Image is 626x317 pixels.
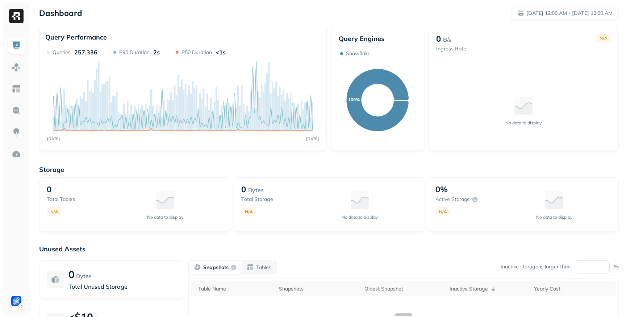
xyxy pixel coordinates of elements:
[526,10,613,17] p: [DATE] 12:00 AM - [DATE] 12:00 AM
[76,272,92,280] p: Bytes
[342,214,378,220] p: No data to display
[501,263,571,270] p: Inactive storage is larger than
[68,282,176,291] p: Total Unused Storage
[45,33,107,41] p: Query Performance
[12,62,21,72] img: Assets
[39,245,619,253] p: Unused Assets
[346,50,371,57] p: Snowflake
[364,285,444,292] div: Oldest Snapshot
[12,106,21,115] img: Query Explorer
[12,128,21,137] img: Insights
[245,209,253,214] p: N/A
[435,196,470,203] p: Active storage
[435,184,448,194] p: 0%
[12,149,21,159] img: Optimization
[439,209,447,214] p: N/A
[11,296,21,306] img: Forter
[443,35,451,44] p: B/s
[181,49,212,56] p: P50 Duration
[436,34,441,44] p: 0
[216,49,226,56] p: <1s
[153,49,160,56] p: 2s
[12,84,21,94] img: Asset Explorer
[119,49,150,56] p: P90 Duration
[39,8,82,18] p: Dashboard
[47,196,108,203] p: Total tables
[505,120,542,125] p: No data to display
[279,285,358,292] div: Snapshots
[512,7,619,20] button: [DATE] 12:00 AM - [DATE] 12:00 AM
[203,264,229,271] p: Snapshots
[450,285,488,292] p: Inactive Storage
[198,285,273,292] div: Table Name
[47,136,60,141] tspan: [DATE]
[536,214,572,220] p: No data to display
[600,36,608,41] p: N/A
[248,186,264,194] p: Bytes
[534,285,613,292] div: Yearly Cost
[256,264,271,271] p: Tables
[74,49,97,56] p: 257,336
[339,34,417,43] p: Query Engines
[39,165,619,174] p: Storage
[348,97,360,102] text: 100%
[436,45,466,52] p: Ingress Rate
[9,9,24,23] img: Ryft
[47,184,51,194] p: 0
[147,214,183,220] p: No data to display
[241,196,303,203] p: Total storage
[68,268,75,281] p: 0
[614,263,619,270] p: %
[241,184,246,194] p: 0
[53,49,71,56] p: Queries
[12,41,21,50] img: Dashboard
[306,136,319,141] tspan: [DATE]
[50,209,58,214] p: N/A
